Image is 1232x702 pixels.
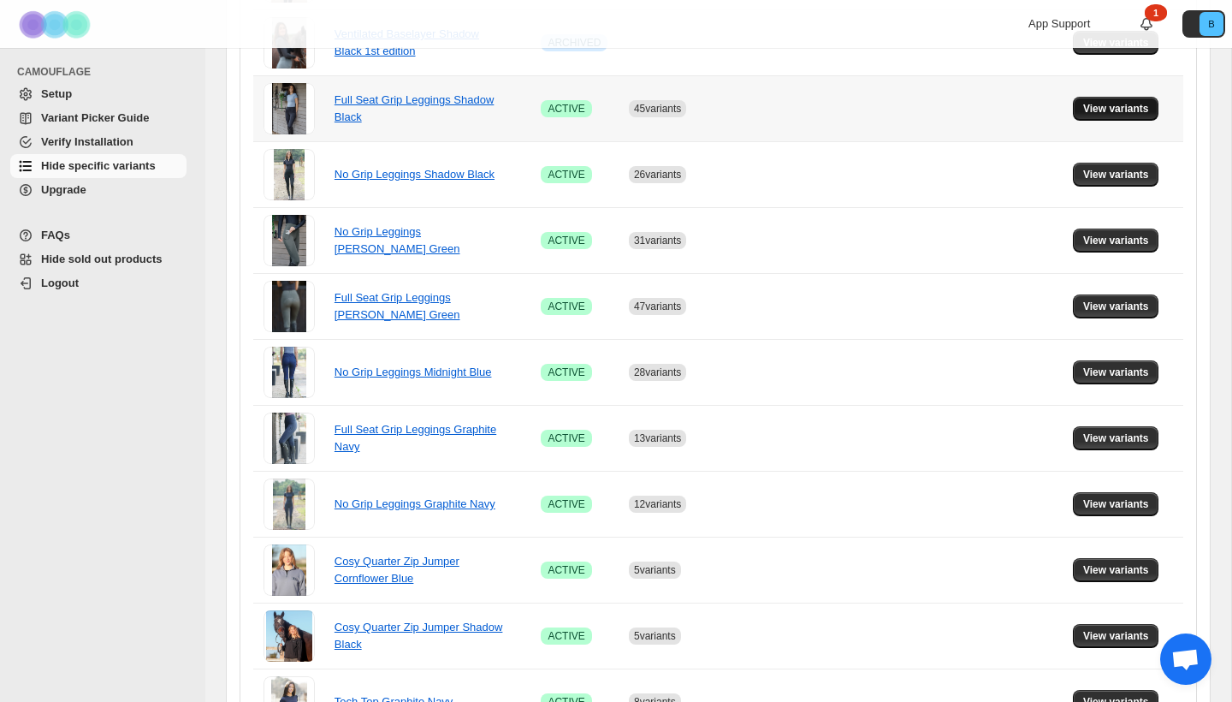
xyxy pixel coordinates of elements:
a: No Grip Leggings Graphite Navy [335,497,495,510]
a: Hide sold out products [10,247,187,271]
span: FAQs [41,229,70,241]
a: Hide specific variants [10,154,187,178]
div: 1 [1145,4,1167,21]
span: 28 variants [634,366,681,378]
a: Logout [10,271,187,295]
span: Hide sold out products [41,253,163,265]
img: Camouflage [14,1,99,48]
a: No Grip Leggings Midnight Blue [335,366,492,378]
span: 5 variants [634,564,676,576]
span: ACTIVE [548,497,584,511]
span: ACTIVE [548,300,584,313]
a: FAQs [10,223,187,247]
span: View variants [1083,629,1149,643]
a: Full Seat Grip Leggings Shadow Black [335,93,494,123]
span: 13 variants [634,432,681,444]
a: 1 [1138,15,1155,33]
span: View variants [1083,168,1149,181]
span: View variants [1083,431,1149,445]
a: Upgrade [10,178,187,202]
span: 47 variants [634,300,681,312]
span: Setup [41,87,72,100]
a: Verify Installation [10,130,187,154]
span: View variants [1083,234,1149,247]
span: ACTIVE [548,168,584,181]
span: ACTIVE [548,366,584,379]
span: View variants [1083,497,1149,511]
button: View variants [1073,558,1159,582]
span: 5 variants [634,630,676,642]
a: Cosy Quarter Zip Jumper Cornflower Blue [335,555,459,585]
span: 45 variants [634,103,681,115]
a: Full Seat Grip Leggings [PERSON_NAME] Green [335,291,460,321]
span: Verify Installation [41,135,133,148]
span: View variants [1083,366,1149,379]
button: View variants [1073,294,1159,318]
span: CAMOUFLAGE [17,65,193,79]
span: ACTIVE [548,629,584,643]
div: Open chat [1160,634,1211,685]
span: Logout [41,277,79,289]
a: Cosy Quarter Zip Jumper Shadow Black [335,621,503,651]
span: 26 variants [634,169,681,181]
span: View variants [1083,563,1149,577]
span: ACTIVE [548,102,584,116]
span: Variant Picker Guide [41,111,149,124]
span: Upgrade [41,183,86,196]
a: Variant Picker Guide [10,106,187,130]
span: View variants [1083,300,1149,313]
span: ACTIVE [548,431,584,445]
span: 31 variants [634,235,681,247]
button: View variants [1073,229,1159,253]
span: View variants [1083,102,1149,116]
span: ACTIVE [548,563,584,577]
a: Full Seat Grip Leggings Graphite Navy [335,423,496,453]
span: Hide specific variants [41,159,156,172]
button: View variants [1073,624,1159,648]
span: App Support [1028,17,1090,30]
a: No Grip Leggings Shadow Black [335,168,495,181]
text: B [1208,19,1214,29]
button: View variants [1073,163,1159,187]
span: 12 variants [634,498,681,510]
a: No Grip Leggings [PERSON_NAME] Green [335,225,460,255]
span: ACTIVE [548,234,584,247]
span: Avatar with initials B [1199,12,1223,36]
button: Avatar with initials B [1182,10,1225,38]
button: View variants [1073,360,1159,384]
button: View variants [1073,426,1159,450]
button: View variants [1073,492,1159,516]
a: Setup [10,82,187,106]
button: View variants [1073,97,1159,121]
